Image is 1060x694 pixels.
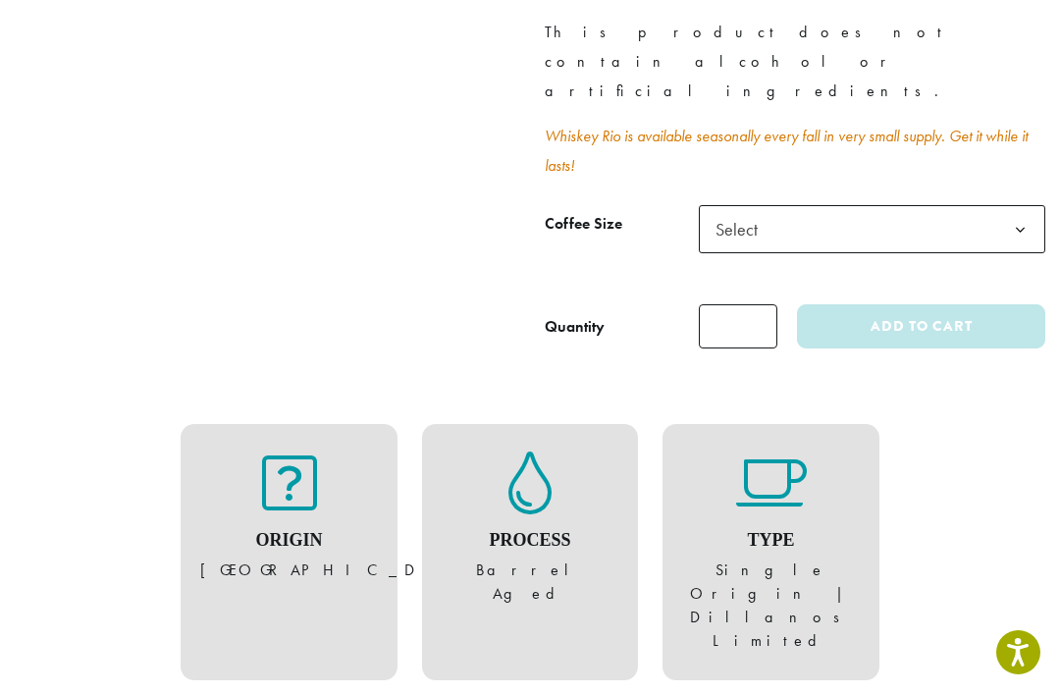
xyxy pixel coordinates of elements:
h4: Origin [200,530,378,552]
span: Select [708,210,777,248]
button: Add to cart [797,304,1045,348]
h4: Process [442,530,619,552]
a: Whiskey Rio is available seasonally every fall in very small supply. Get it while it lasts! [545,126,1028,176]
label: Coffee Size [545,210,699,239]
input: Product quantity [699,304,777,348]
span: Select [699,205,1045,253]
figure: Single Origin | Dillanos Limited [682,452,860,654]
h4: Type [682,530,860,552]
figure: Barrel Aged [442,452,619,607]
p: This product does not contain alcohol or artificial ingredients. [545,18,1045,106]
figure: [GEOGRAPHIC_DATA] [200,452,378,583]
div: Quantity [545,315,605,339]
